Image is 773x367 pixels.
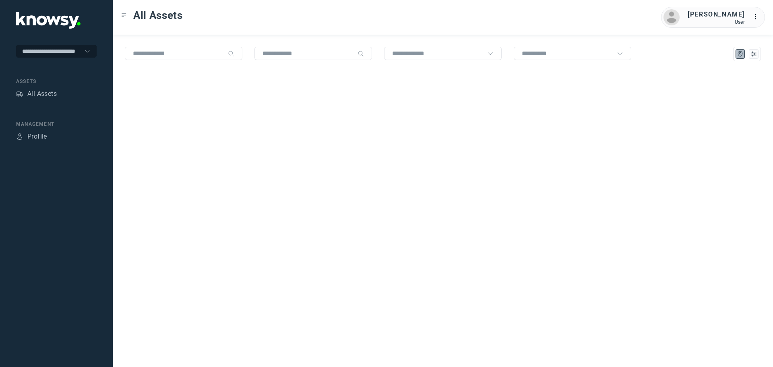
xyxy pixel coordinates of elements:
div: Profile [27,132,47,141]
div: : [753,12,763,22]
a: ProfileProfile [16,132,47,141]
div: Search [228,50,234,57]
div: Map [737,50,744,58]
tspan: ... [753,14,761,20]
div: User [688,19,745,25]
div: Toggle Menu [121,12,127,18]
a: AssetsAll Assets [16,89,57,99]
div: Assets [16,78,97,85]
div: Assets [16,90,23,97]
span: All Assets [133,8,183,23]
img: avatar.png [663,9,680,25]
div: Profile [16,133,23,140]
div: : [753,12,763,23]
div: List [750,50,757,58]
div: Search [358,50,364,57]
div: [PERSON_NAME] [688,10,745,19]
div: All Assets [27,89,57,99]
img: Application Logo [16,12,81,29]
div: Management [16,120,97,128]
